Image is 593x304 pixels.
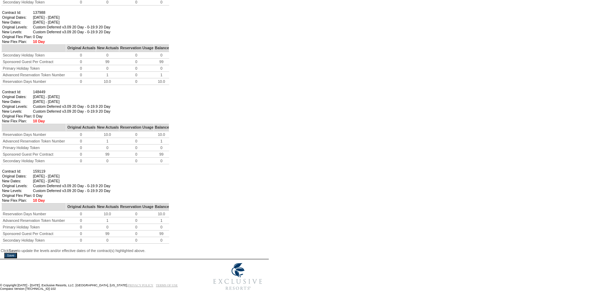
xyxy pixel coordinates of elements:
[33,15,110,19] td: [DATE] - [DATE]
[119,203,154,211] td: Reservation Usage
[2,217,66,224] td: Advanced Reservation Token Number
[33,114,110,118] td: 0 Day
[66,65,96,72] td: 0
[2,10,32,15] td: Contract Id:
[96,158,119,164] td: 0
[66,138,96,145] td: 0
[33,20,110,24] td: [DATE] - [DATE]
[154,72,169,78] td: 1
[2,104,32,108] td: Original Levels:
[2,145,66,151] td: Primary Holiday Token
[2,184,32,188] td: Original Levels:
[119,237,154,244] td: 0
[96,131,119,138] td: 10.0
[2,119,32,123] td: New Flex Plan:
[2,193,32,198] td: Original Flex Plan:
[154,131,169,138] td: 10.0
[96,52,119,59] td: 0
[2,151,66,158] td: Sponsored Guest Per Contract
[66,151,96,158] td: 0
[154,145,169,151] td: 0
[33,189,110,193] td: Custom Deferred v3.09 20 Day - 0-19.9 20 Day
[66,131,96,138] td: 0
[2,169,32,173] td: Contract Id:
[9,249,17,253] b: Save
[2,237,66,244] td: Secondary Holiday Token
[154,45,169,52] td: Balance
[2,131,66,138] td: Reservation Days Number
[96,203,119,211] td: New Actuals
[2,189,32,193] td: New Levels:
[2,30,32,34] td: New Levels:
[2,158,66,164] td: Secondary Holiday Token
[154,158,169,164] td: 0
[119,217,154,224] td: 0
[66,237,96,244] td: 0
[96,224,119,231] td: 0
[33,40,110,44] td: 10 Day
[2,78,66,85] td: Reservation Days Number
[119,59,154,65] td: 0
[33,99,110,104] td: [DATE] - [DATE]
[119,151,154,158] td: 0
[66,52,96,59] td: 0
[154,217,169,224] td: 1
[1,249,268,253] p: Click to update the levels and/or effective dates of the contract(s) highlighted above.
[96,45,119,52] td: New Actuals
[33,193,110,198] td: 0 Day
[96,124,119,131] td: New Actuals
[96,72,119,78] td: 1
[154,231,169,237] td: 99
[2,59,66,65] td: Sponsored Guest Per Contract
[154,65,169,72] td: 0
[119,158,154,164] td: 0
[154,138,169,145] td: 1
[2,114,32,118] td: Original Flex Plan:
[2,35,32,39] td: Original Flex Plan:
[119,231,154,237] td: 0
[66,72,96,78] td: 0
[156,284,178,287] a: TERMS OF USE
[119,131,154,138] td: 0
[119,72,154,78] td: 0
[96,237,119,244] td: 0
[96,138,119,145] td: 1
[154,203,169,211] td: Balance
[96,231,119,237] td: 99
[2,52,66,59] td: Secondary Holiday Token
[66,217,96,224] td: 0
[119,124,154,131] td: Reservation Usage
[33,169,110,173] td: 159119
[33,10,110,15] td: 137988
[33,35,110,39] td: 0 Day
[119,138,154,145] td: 0
[33,119,110,123] td: 10 Day
[33,109,110,113] td: Custom Deferred v3.09 20 Day - 0-19.9 20 Day
[2,174,32,178] td: Original Dates:
[33,25,110,29] td: Custom Deferred v3.09 20 Day - 0-19.9 20 Day
[119,211,154,217] td: 0
[154,211,169,217] td: 10.0
[66,145,96,151] td: 0
[2,198,32,202] td: New Flex Plan:
[2,95,32,99] td: Original Dates:
[33,174,110,178] td: [DATE] - [DATE]
[2,90,32,94] td: Contract Id:
[66,231,96,237] td: 0
[66,45,96,52] td: Original Actuals
[33,30,110,34] td: Custom Deferred v3.09 20 Day - 0-19.9 20 Day
[33,90,110,94] td: 148449
[2,72,66,78] td: Advanced Reservation Token Number
[119,45,154,52] td: Reservation Usage
[154,151,169,158] td: 99
[2,138,66,145] td: Advanced Reservation Token Number
[207,259,269,294] img: Exclusive Resorts
[96,65,119,72] td: 0
[33,95,110,99] td: [DATE] - [DATE]
[2,109,32,113] td: New Levels:
[154,59,169,65] td: 99
[33,104,110,108] td: Custom Deferred v3.09 20 Day - 0-19.9 20 Day
[2,15,32,19] td: Original Dates:
[96,59,119,65] td: 99
[66,203,96,211] td: Original Actuals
